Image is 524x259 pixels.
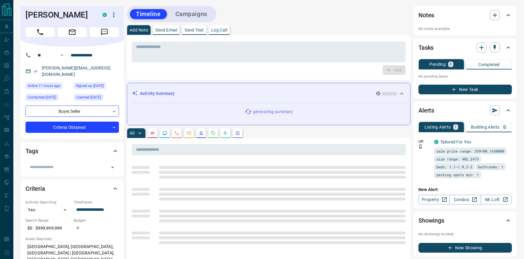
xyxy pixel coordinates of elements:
p: Actively Searching: [25,200,71,205]
span: Contacted [DATE] [28,94,56,100]
p: Listing Alerts [424,125,451,129]
a: [PERSON_NAME][EMAIL_ADDRESS][DOMAIN_NAME] [42,66,110,77]
button: New Task [418,85,512,94]
span: Signed up [DATE] [76,83,104,89]
p: $0 - $999,999,999 [25,223,71,233]
span: Call [25,27,55,37]
svg: Notes [150,131,155,136]
h2: Criteria [25,184,45,193]
a: Tailored For You [440,140,471,144]
svg: Calls [174,131,179,136]
h2: Showings [418,216,444,225]
svg: Listing Alerts [199,131,204,136]
span: parking spots min: 1 [436,172,479,178]
div: Activity Summary [132,88,405,99]
p: generating summary [253,109,293,115]
div: condos.ca [434,140,438,144]
span: Email [58,27,87,37]
p: All [130,131,134,135]
span: Claimed [DATE] [76,94,101,100]
button: Open [58,52,66,59]
p: Activity Summary [140,90,174,97]
div: Thu Aug 06 2020 [74,94,119,103]
div: Showings [418,213,512,228]
p: 0 [503,125,506,129]
svg: Email Verified [33,69,38,73]
div: Notes [418,8,512,22]
div: Tags [25,144,119,158]
h2: Tasks [418,43,434,52]
span: sale price range: 359100,1650000 [436,148,504,154]
p: Timeframe: [74,200,119,205]
p: Search Range: [25,218,71,223]
svg: Agent Actions [235,131,240,136]
h2: Alerts [418,106,434,115]
span: size range: 402,2473 [436,156,479,162]
button: New Showing [418,243,512,253]
p: No pending tasks [418,72,512,81]
p: No showings booked [418,231,512,237]
div: Thu Aug 06 2020 [74,82,119,91]
p: Budget: [74,218,119,223]
button: Timeline [130,9,167,19]
p: Areas Searched: [25,236,119,242]
svg: Requests [211,131,216,136]
p: Pending [429,62,446,66]
span: bathrooms: 1 [478,164,503,170]
span: Active 11 hours ago [28,83,60,89]
div: Criteria Obtained [25,122,119,133]
p: Completed [478,62,500,67]
p: Log Call [211,28,227,32]
h2: Tags [25,146,38,156]
div: Yes [25,205,71,215]
button: Campaigns [169,9,213,19]
p: 1 [455,125,457,129]
svg: Push Notification Only [418,144,423,149]
p: Building Alerts [471,125,500,129]
svg: Opportunities [223,131,228,136]
p: No notes available [418,26,512,32]
p: New Alert: [418,187,512,193]
h2: Notes [418,10,434,20]
span: Message [90,27,119,37]
h1: [PERSON_NAME] [25,10,93,20]
button: Open [108,163,117,172]
div: condos.ca [103,13,107,17]
p: Send Email [155,28,177,32]
div: Tasks [418,40,512,55]
a: Condos [449,195,481,204]
div: Criteria [25,181,119,196]
svg: Lead Browsing Activity [162,131,167,136]
p: Add Note [130,28,148,32]
a: Property [418,195,450,204]
p: Send Text [184,28,204,32]
p: Off [418,139,431,144]
div: Mon Oct 13 2025 [25,82,71,91]
svg: Emails [187,131,191,136]
div: Thu Aug 06 2020 [25,94,71,103]
span: beds: 1.1-1.9,2-2 [436,164,472,170]
p: 0 [449,62,452,66]
div: Buyer , Seller [25,106,119,117]
a: Mr.Loft [481,195,512,204]
div: Alerts [418,103,512,118]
